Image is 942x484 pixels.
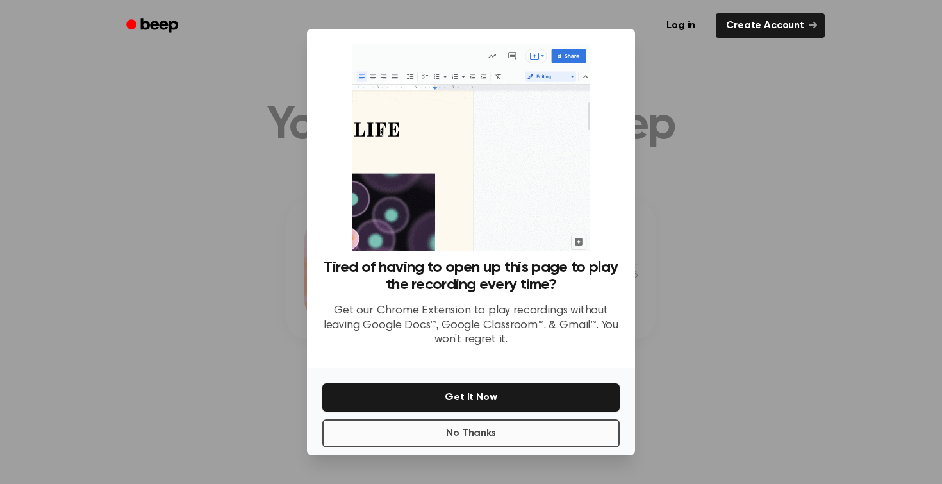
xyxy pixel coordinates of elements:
[322,419,620,447] button: No Thanks
[322,259,620,294] h3: Tired of having to open up this page to play the recording every time?
[716,13,825,38] a: Create Account
[352,44,590,251] img: Beep extension in action
[654,11,708,40] a: Log in
[322,304,620,347] p: Get our Chrome Extension to play recordings without leaving Google Docs™, Google Classroom™, & Gm...
[117,13,190,38] a: Beep
[322,383,620,412] button: Get It Now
